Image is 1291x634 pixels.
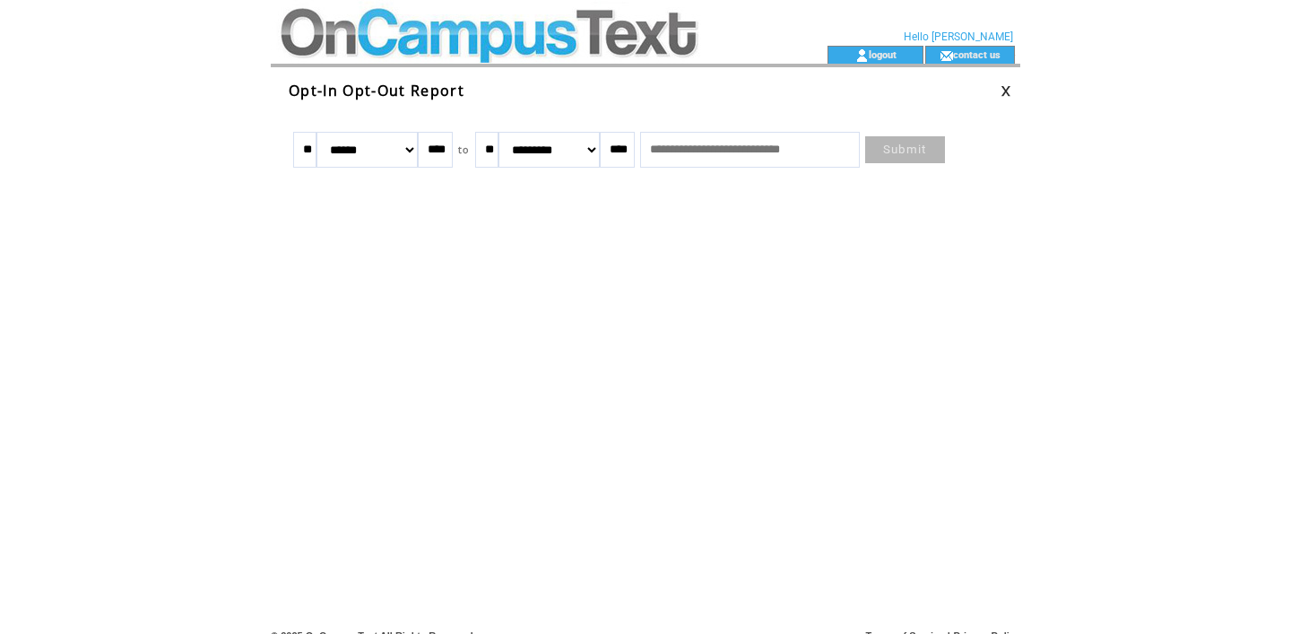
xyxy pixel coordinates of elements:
[953,48,1001,60] a: contact us
[904,30,1013,43] span: Hello [PERSON_NAME]
[940,48,953,63] img: contact_us_icon.gif
[869,48,897,60] a: logout
[289,81,464,100] span: Opt-In Opt-Out Report
[855,48,869,63] img: account_icon.gif
[458,143,470,156] span: to
[865,136,945,163] a: Submit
